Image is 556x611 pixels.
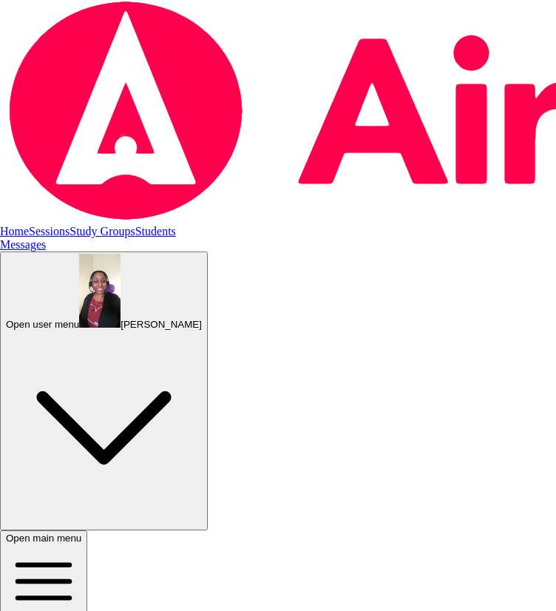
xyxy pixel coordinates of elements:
a: Sessions [29,225,69,237]
span: [PERSON_NAME] [121,319,202,330]
a: Study Groups [69,225,135,237]
a: Students [135,225,176,237]
span: Open user menu [6,319,79,330]
span: Open main menu [6,533,81,544]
